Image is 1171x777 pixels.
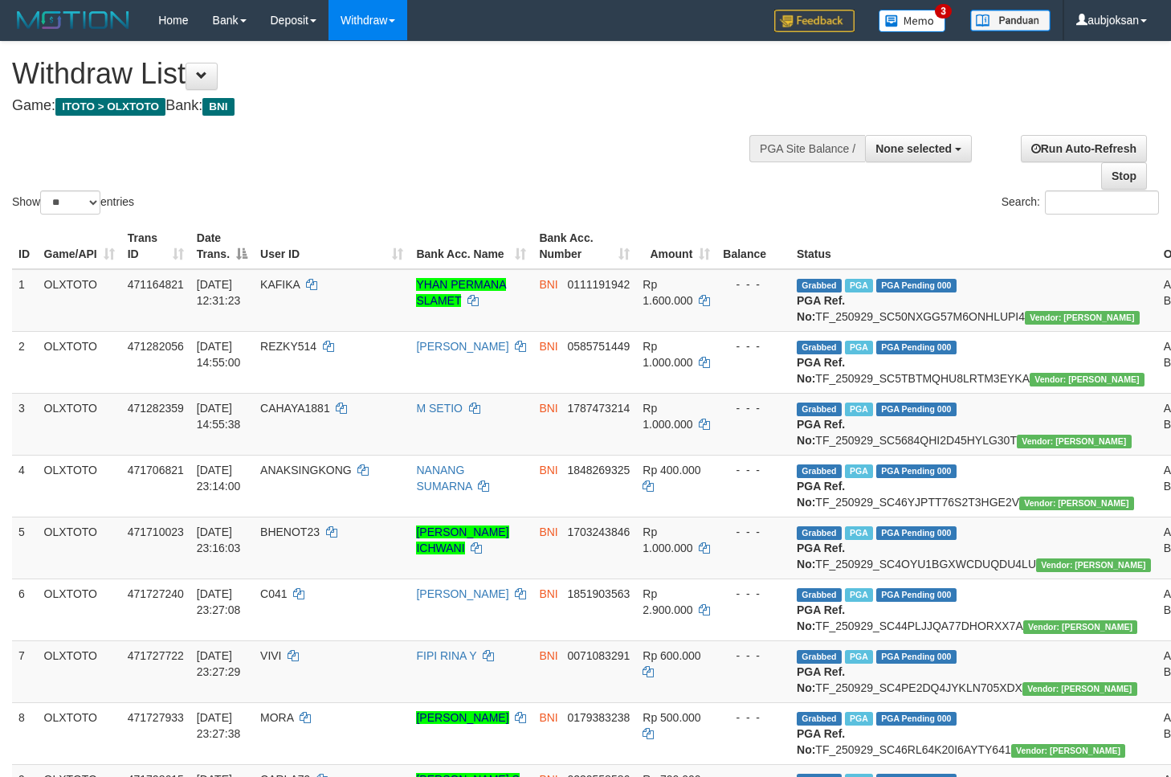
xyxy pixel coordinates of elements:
a: [PERSON_NAME] [416,340,508,353]
div: - - - [723,400,784,416]
td: TF_250929_SC5684QHI2D45HYLG30T [790,393,1157,455]
span: [DATE] 23:16:03 [197,525,241,554]
span: ITOTO > OLXTOTO [55,98,165,116]
button: None selected [865,135,972,162]
span: Copy 1851903563 to clipboard [567,587,630,600]
div: - - - [723,648,784,664]
b: PGA Ref. No: [797,542,845,570]
img: panduan.png [970,10,1051,31]
h4: Game: Bank: [12,98,765,114]
span: Vendor URL: https://secure4.1velocity.biz [1036,558,1151,572]
span: C041 [260,587,287,600]
th: Bank Acc. Number: activate to sort column ascending [532,223,636,269]
span: [DATE] 23:27:08 [197,587,241,616]
span: BNI [539,525,557,538]
span: [DATE] 14:55:00 [197,340,241,369]
span: Vendor URL: https://secure5.1velocity.biz [1030,373,1144,386]
span: [DATE] 14:55:38 [197,402,241,431]
div: - - - [723,338,784,354]
span: Vendor URL: https://secure4.1velocity.biz [1019,497,1134,510]
label: Search: [1002,190,1159,215]
span: Copy 0111191942 to clipboard [567,278,630,291]
span: Vendor URL: https://secure4.1velocity.biz [1011,744,1126,758]
a: [PERSON_NAME] [416,711,508,724]
td: TF_250929_SC46RL64K20I6AYTY641 [790,702,1157,764]
span: Marked by aubadesyah [845,712,873,726]
td: TF_250929_SC5TBTMQHU8LRTM3EYKA [790,331,1157,393]
h1: Withdraw List [12,58,765,90]
th: Status [790,223,1157,269]
th: ID [12,223,38,269]
span: PGA Pending [876,588,957,602]
span: Marked by aubgusti [845,403,873,416]
span: 471706821 [128,464,184,476]
span: MORA [260,711,293,724]
span: BNI [539,711,557,724]
td: OLXTOTO [38,517,121,579]
td: 2 [12,331,38,393]
span: 471282056 [128,340,184,353]
input: Search: [1045,190,1159,215]
span: None selected [875,142,952,155]
a: M SETIO [416,402,463,415]
span: BNI [539,340,557,353]
th: Game/API: activate to sort column ascending [38,223,121,269]
td: 8 [12,702,38,764]
span: 471282359 [128,402,184,415]
span: 471727240 [128,587,184,600]
td: 6 [12,579,38,640]
img: Feedback.jpg [774,10,855,32]
span: Marked by aubgusti [845,279,873,292]
span: Vendor URL: https://secure4.1velocity.biz [1023,620,1138,634]
span: PGA Pending [876,650,957,664]
span: Grabbed [797,526,842,540]
td: OLXTOTO [38,269,121,332]
td: OLXTOTO [38,393,121,455]
b: PGA Ref. No: [797,727,845,756]
a: YHAN PERMANA SLAMET [416,278,506,307]
span: PGA Pending [876,341,957,354]
td: 1 [12,269,38,332]
span: BNI [539,402,557,415]
span: Rp 500.000 [643,711,700,724]
td: TF_250929_SC46YJPTT76S2T3HGE2V [790,455,1157,517]
th: Balance [716,223,790,269]
span: Rp 600.000 [643,649,700,662]
span: PGA Pending [876,279,957,292]
span: ANAKSINGKONG [260,464,352,476]
span: Rp 1.000.000 [643,525,692,554]
span: Grabbed [797,464,842,478]
td: TF_250929_SC50NXGG57M6ONHLUPI4 [790,269,1157,332]
b: PGA Ref. No: [797,418,845,447]
a: Stop [1101,162,1147,190]
span: Copy 0071083291 to clipboard [567,649,630,662]
a: [PERSON_NAME] [416,587,508,600]
td: 4 [12,455,38,517]
span: BNI [539,464,557,476]
span: Rp 1.600.000 [643,278,692,307]
b: PGA Ref. No: [797,603,845,632]
span: Rp 2.900.000 [643,587,692,616]
span: BNI [539,278,557,291]
span: 471164821 [128,278,184,291]
span: [DATE] 12:31:23 [197,278,241,307]
span: 471727933 [128,711,184,724]
span: Rp 1.000.000 [643,340,692,369]
span: 3 [935,4,952,18]
td: TF_250929_SC4OYU1BGXWCDUQDU4LU [790,517,1157,579]
span: PGA Pending [876,526,957,540]
th: Amount: activate to sort column ascending [636,223,716,269]
td: OLXTOTO [38,331,121,393]
span: Grabbed [797,712,842,726]
td: 5 [12,517,38,579]
span: Vendor URL: https://secure5.1velocity.biz [1017,435,1132,448]
span: PGA Pending [876,464,957,478]
span: Copy 1787473214 to clipboard [567,402,630,415]
span: Rp 1.000.000 [643,402,692,431]
td: OLXTOTO [38,640,121,702]
span: BNI [202,98,234,116]
span: VIVI [260,649,281,662]
b: PGA Ref. No: [797,356,845,385]
span: Copy 1703243846 to clipboard [567,525,630,538]
td: OLXTOTO [38,579,121,640]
